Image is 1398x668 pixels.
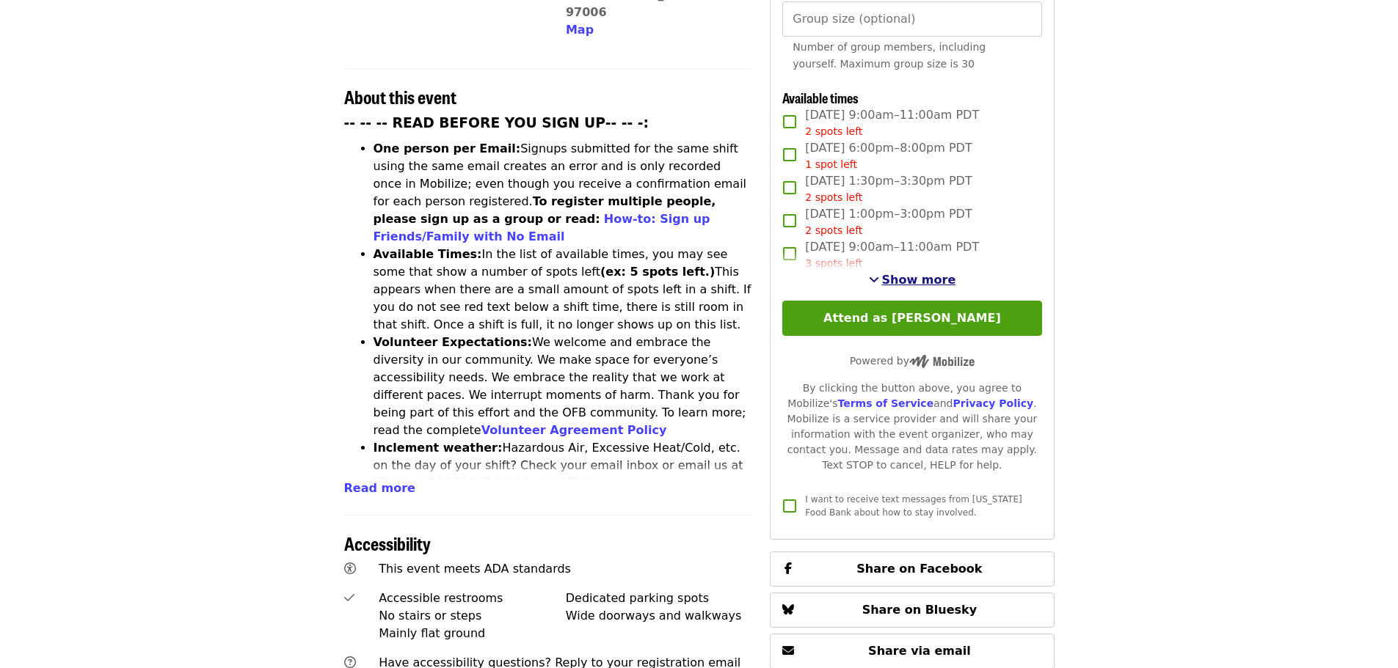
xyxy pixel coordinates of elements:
span: Share via email [868,644,971,658]
a: How-to: Sign up Friends/Family with No Email [374,212,710,243]
span: 3 spots left [805,257,862,269]
img: Powered by Mobilize [909,355,975,368]
button: Share on Facebook [770,551,1054,587]
strong: To register multiple people, please sign up as a group or read: [374,194,716,226]
li: Hazardous Air, Excessive Heat/Cold, etc. on the day of your shift? Check your email inbox or emai... [374,439,753,527]
li: Signups submitted for the same shift using the same email creates an error and is only recorded o... [374,140,753,246]
span: Share on Bluesky [862,603,977,617]
li: We welcome and embrace the diversity in our community. We make space for everyone’s accessibility... [374,334,753,439]
div: Mainly flat ground [379,625,566,642]
li: In the list of available times, you may see some that show a number of spots left This appears wh... [374,246,753,334]
strong: Volunteer Expectations: [374,335,533,349]
a: Terms of Service [837,397,933,409]
strong: Inclement weather: [374,441,503,455]
span: [DATE] 1:30pm–3:30pm PDT [805,172,972,205]
span: Number of group members, including yourself. Maximum group size is 30 [793,41,986,70]
span: [DATE] 9:00am–11:00am PDT [805,106,979,139]
span: Map [566,23,594,37]
strong: -- -- -- READ BEFORE YOU SIGN UP-- -- -: [344,115,649,131]
span: 2 spots left [805,191,862,203]
span: [DATE] 9:00am–11:00am PDT [805,238,979,271]
span: Show more [882,273,956,287]
span: Accessibility [344,530,431,556]
span: Available times [782,88,859,107]
span: Powered by [850,355,975,367]
div: Accessible restrooms [379,590,566,607]
strong: (ex: 5 spots left.) [600,265,715,279]
span: About this event [344,84,456,109]
div: By clicking the button above, you agree to Mobilize's and . Mobilize is a service provider and wi... [782,381,1041,473]
strong: One person per Email: [374,142,521,155]
span: Read more [344,481,415,495]
button: Share on Bluesky [770,592,1054,628]
div: Wide doorways and walkways [566,607,753,625]
span: [DATE] 6:00pm–8:00pm PDT [805,139,972,172]
span: 1 spot left [805,158,857,170]
a: Volunteer Agreement Policy [481,423,667,437]
span: This event meets ADA standards [379,562,571,576]
button: Map [566,21,594,39]
button: Read more [344,480,415,497]
span: 2 spots left [805,125,862,137]
span: I want to receive text messages from [US_STATE] Food Bank about how to stay involved. [805,494,1022,518]
button: Attend as [PERSON_NAME] [782,301,1041,336]
span: 2 spots left [805,224,862,236]
div: Dedicated parking spots [566,590,753,607]
input: [object Object] [782,1,1041,37]
div: No stairs or steps [379,607,566,625]
i: check icon [344,591,354,605]
span: Share on Facebook [856,562,982,576]
a: Privacy Policy [953,397,1033,409]
button: See more timeslots [869,271,956,289]
i: universal-access icon [344,562,356,576]
strong: Available Times: [374,247,482,261]
span: [DATE] 1:00pm–3:00pm PDT [805,205,972,238]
